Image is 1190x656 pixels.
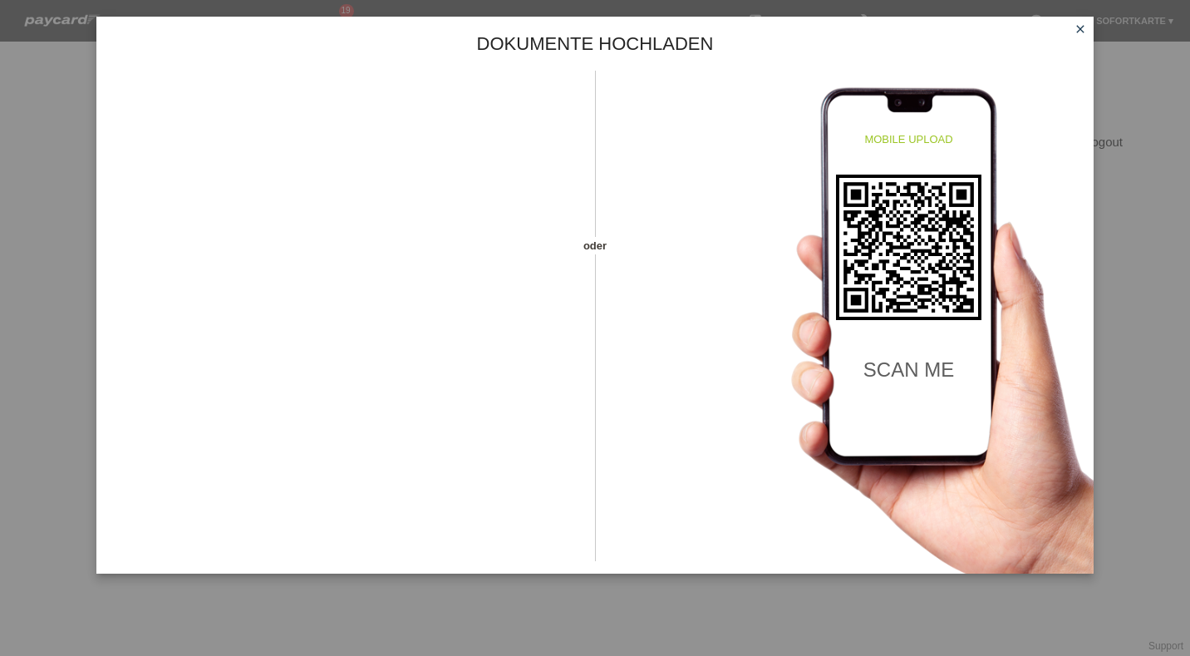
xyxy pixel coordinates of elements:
[121,112,566,528] iframe: Upload
[1070,21,1091,40] a: close
[566,237,624,254] span: oder
[1074,22,1087,36] i: close
[96,33,1094,54] h1: Dokumente hochladen
[836,362,981,387] h2: scan me
[836,133,981,146] h4: mobile upload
